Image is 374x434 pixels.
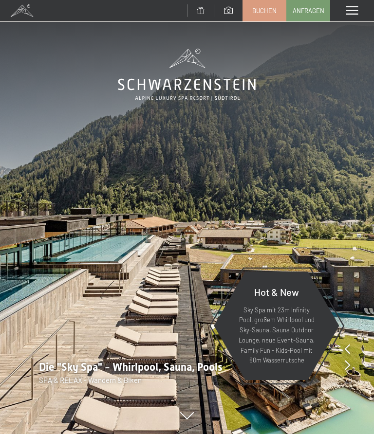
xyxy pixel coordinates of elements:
span: / [345,375,348,385]
span: Hot & New [254,286,299,298]
a: Anfragen [287,0,330,21]
span: 1 [342,375,345,385]
span: Die "Sky Spa" - Whirlpool, Sauna, Pools [39,361,223,373]
span: SPA & RELAX - Wandern & Biken [39,376,142,384]
a: Buchen [243,0,286,21]
p: Sky Spa mit 23m Infinity Pool, großem Whirlpool und Sky-Sauna, Sauna Outdoor Lounge, neue Event-S... [238,305,316,366]
span: 8 [348,375,352,385]
span: Buchen [252,6,277,15]
a: Hot & New Sky Spa mit 23m Infinity Pool, großem Whirlpool und Sky-Sauna, Sauna Outdoor Lounge, ne... [213,271,340,380]
span: Anfragen [293,6,324,15]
